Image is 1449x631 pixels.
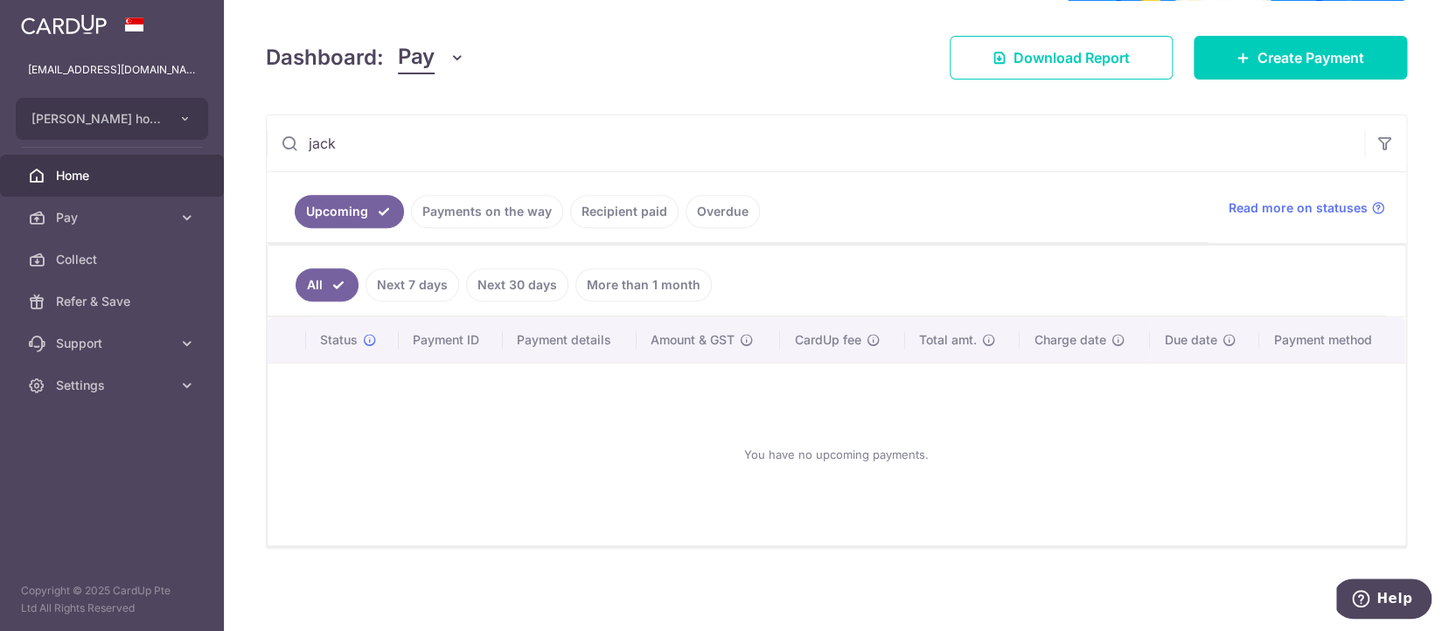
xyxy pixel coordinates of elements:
th: Payment details [503,317,637,363]
a: Create Payment [1194,36,1407,80]
img: CardUp [21,14,107,35]
a: All [296,268,359,302]
span: CardUp fee [794,331,860,349]
a: Next 7 days [366,268,459,302]
span: [PERSON_NAME] holdings inn bike leasing pte ltd [31,110,161,128]
span: Home [56,167,171,184]
span: Due date [1164,331,1216,349]
span: Total amt. [919,331,977,349]
div: You have no upcoming payments. [289,378,1384,531]
span: Refer & Save [56,293,171,310]
a: More than 1 month [575,268,712,302]
span: Create Payment [1257,47,1364,68]
h4: Dashboard: [266,42,384,73]
span: Support [56,335,171,352]
button: Pay [398,41,465,74]
a: Payments on the way [411,195,563,228]
span: Amount & GST [651,331,735,349]
span: Settings [56,377,171,394]
a: Download Report [950,36,1173,80]
span: Pay [56,209,171,226]
a: Upcoming [295,195,404,228]
a: Overdue [686,195,760,228]
a: Next 30 days [466,268,568,302]
th: Payment ID [399,317,502,363]
a: Recipient paid [570,195,679,228]
span: Download Report [1014,47,1130,68]
th: Payment method [1259,317,1405,363]
span: Status [320,331,358,349]
input: Search by recipient name, payment id or reference [267,115,1364,171]
p: [EMAIL_ADDRESS][DOMAIN_NAME] [28,61,196,79]
span: Pay [398,41,435,74]
span: Read more on statuses [1229,199,1368,217]
iframe: Opens a widget where you can find more information [1336,579,1432,622]
span: Charge date [1034,331,1105,349]
a: Read more on statuses [1229,199,1385,217]
span: Collect [56,251,171,268]
button: [PERSON_NAME] holdings inn bike leasing pte ltd [16,98,208,140]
